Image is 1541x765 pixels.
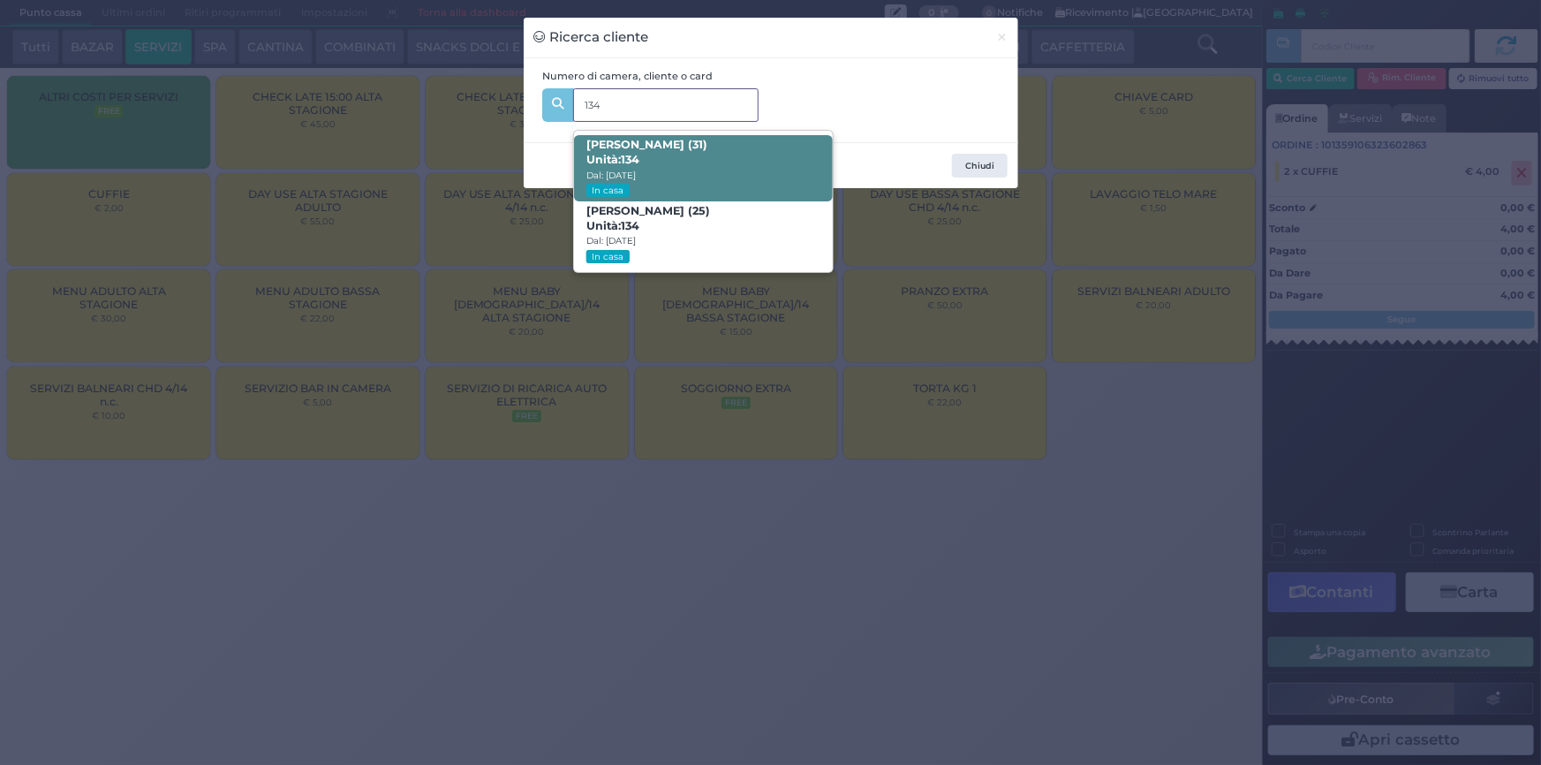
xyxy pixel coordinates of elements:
label: Numero di camera, cliente o card [542,69,713,84]
input: Es. 'Mario Rossi', '220' o '108123234234' [573,88,759,122]
small: In casa [586,184,630,197]
small: Dal: [DATE] [586,235,636,246]
span: Unità: [586,153,639,168]
button: Chiudi [986,18,1017,57]
b: [PERSON_NAME] (31) [586,138,707,166]
h3: Ricerca cliente [533,27,649,48]
span: Unità: [586,219,639,234]
strong: 134 [621,153,639,166]
small: In casa [586,250,630,263]
b: [PERSON_NAME] (25) [586,204,710,232]
small: Dal: [DATE] [586,170,636,181]
button: Chiudi [952,154,1008,178]
strong: 134 [621,219,639,232]
span: × [996,27,1008,47]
